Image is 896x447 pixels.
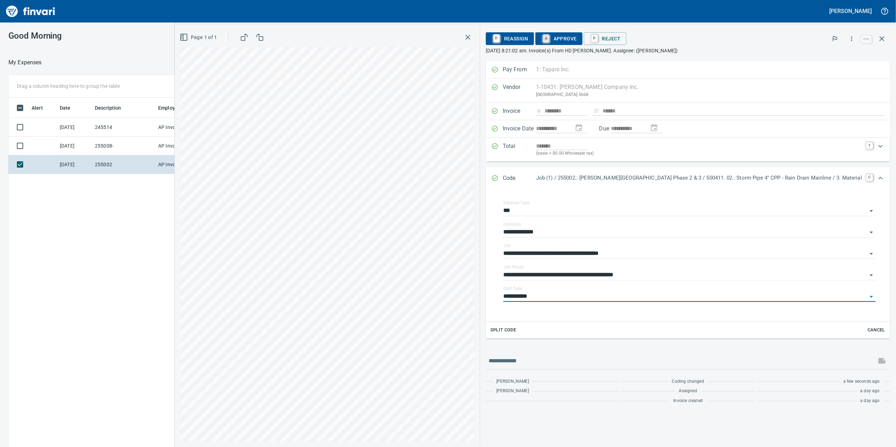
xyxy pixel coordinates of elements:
td: 245514 [92,118,155,137]
label: Job [503,244,511,248]
span: Date [60,104,80,112]
p: Total [503,142,536,157]
button: More [844,31,859,46]
a: T [866,142,873,149]
p: [DATE] 8:21:02 am. Invoice(s) From HD [PERSON_NAME]. Assignee: ([PERSON_NAME]) [486,47,890,54]
a: C [866,174,873,181]
span: a day ago [860,397,880,404]
span: Alert [32,104,43,112]
span: Close invoice [859,30,890,47]
p: (basis + $0.00 Wholesale tax) [536,150,862,157]
button: Split Code [489,325,518,336]
td: 255008- [92,137,155,155]
h5: [PERSON_NAME] [830,7,872,15]
button: Open [866,249,876,259]
span: Alert [32,104,52,112]
button: Flag [827,31,843,46]
td: 255002 [92,155,155,174]
p: Code [503,174,536,183]
label: Cost Type [503,286,522,291]
button: Open [866,206,876,216]
span: Employee [158,104,181,112]
span: Reassign [491,33,528,45]
button: Open [866,227,876,237]
span: This records your message into the invoice and notifies anyone mentioned [874,352,890,369]
span: Page 1 of 1 [181,33,217,42]
p: My Expenses [8,58,42,67]
span: Description [95,104,130,112]
h3: Good Morning [8,31,232,41]
span: [PERSON_NAME] [496,388,529,395]
div: Expand [486,138,890,161]
span: Invoice created [673,397,703,404]
td: AP Invoices [155,118,208,137]
p: Drag a column heading here to group the table [17,83,120,90]
button: Cancel [865,325,888,336]
span: Approve [541,33,577,45]
span: Cancel [867,326,886,334]
div: Expand [486,167,890,190]
button: RReassign [486,32,534,45]
button: Open [866,292,876,302]
label: Company [503,222,522,226]
button: AApprove [535,32,582,45]
span: Date [60,104,71,112]
img: Finvari [4,3,57,20]
span: a day ago [860,388,880,395]
button: Page 1 of 1 [178,31,220,44]
a: esc [861,35,872,43]
span: Split Code [490,326,516,334]
span: a few seconds ago [843,378,880,385]
span: Assigned [679,388,697,395]
label: Job Phase [503,265,523,269]
span: [PERSON_NAME] [496,378,529,385]
div: Expand [486,190,890,338]
td: AP Invoices [155,155,208,174]
a: R [591,34,598,42]
span: Employee [158,104,190,112]
span: Reject [589,33,621,45]
span: Description [95,104,121,112]
td: [DATE] [57,137,92,155]
button: Open [866,270,876,280]
td: [DATE] [57,118,92,137]
button: RReject [584,32,626,45]
label: Expense Type [503,201,529,205]
a: A [543,35,549,43]
nav: breadcrumb [8,58,42,67]
span: Coding changed [672,378,704,385]
p: Job (1) / 255002.: [PERSON_NAME][GEOGRAPHIC_DATA] Phase 2 & 3 / 500411. 02.: Storm Pipe 4" CPP - ... [536,174,862,182]
td: [DATE] [57,155,92,174]
a: R [493,34,500,42]
button: [PERSON_NAME] [828,6,874,17]
td: AP Invoices [155,137,208,155]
